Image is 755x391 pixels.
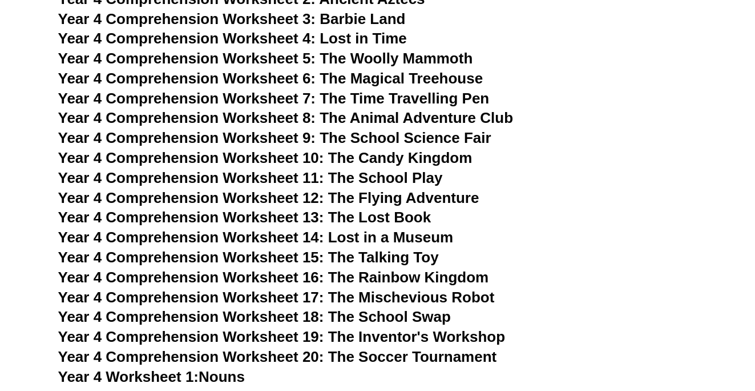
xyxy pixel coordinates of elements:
a: Year 4 Comprehension Worksheet 11: The School Play [58,169,443,186]
a: Year 4 Comprehension Worksheet 16: The Rainbow Kingdom [58,269,489,286]
a: Year 4 Comprehension Worksheet 12: The Flying Adventure [58,189,479,206]
a: Year 4 Comprehension Worksheet 17: The Mischevious Robot [58,289,495,306]
a: Year 4 Comprehension Worksheet 14: Lost in a Museum [58,229,454,246]
a: Year 4 Comprehension Worksheet 5: The Woolly Mammoth [58,50,473,67]
a: Year 4 Comprehension Worksheet 18: The School Swap [58,308,451,325]
span: Year 4 Worksheet 1: [58,368,199,385]
a: Year 4 Comprehension Worksheet 8: The Animal Adventure Club [58,109,514,126]
a: Year 4 Comprehension Worksheet 13: The Lost Book [58,209,431,226]
a: Year 4 Comprehension Worksheet 15: The Talking Toy [58,249,439,266]
a: Year 4 Comprehension Worksheet 19: The Inventor's Workshop [58,328,506,345]
iframe: Chat Widget [559,262,755,391]
a: Year 4 Worksheet 1:Nouns [58,368,245,385]
a: Year 4 Comprehension Worksheet 6: The Magical Treehouse [58,70,483,87]
a: Year 4 Comprehension Worksheet 9: The School Science Fair [58,129,491,146]
a: Year 4 Comprehension Worksheet 20: The Soccer Tournament [58,348,497,365]
a: Year 4 Comprehension Worksheet 10: The Candy Kingdom [58,149,473,166]
a: Year 4 Comprehension Worksheet 3: Barbie Land [58,10,406,27]
a: Year 4 Comprehension Worksheet 7: The Time Travelling Pen [58,90,490,107]
a: Year 4 Comprehension Worksheet 4: Lost in Time [58,30,407,47]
